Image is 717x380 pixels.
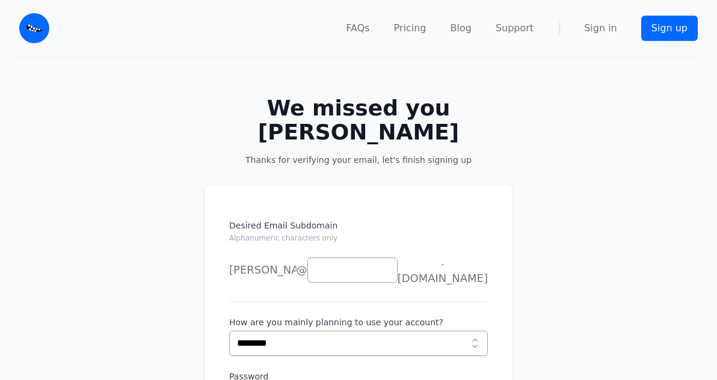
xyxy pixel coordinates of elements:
[229,219,488,251] label: Desired Email Subdomain
[451,21,472,35] a: Blog
[496,21,534,35] a: Support
[224,154,493,166] p: Thanks for verifying your email, let's finish signing up
[229,316,488,328] label: How are you mainly planning to use your account?
[229,258,295,282] li: [PERSON_NAME]
[19,13,49,43] img: Email Monster
[641,16,698,41] a: Sign up
[229,234,337,242] small: Alphanumeric characters only
[394,21,426,35] a: Pricing
[398,253,488,287] span: .[DOMAIN_NAME]
[224,96,493,144] h2: We missed you [PERSON_NAME]
[584,21,617,35] a: Sign in
[297,262,307,278] span: @
[346,21,369,35] a: FAQs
